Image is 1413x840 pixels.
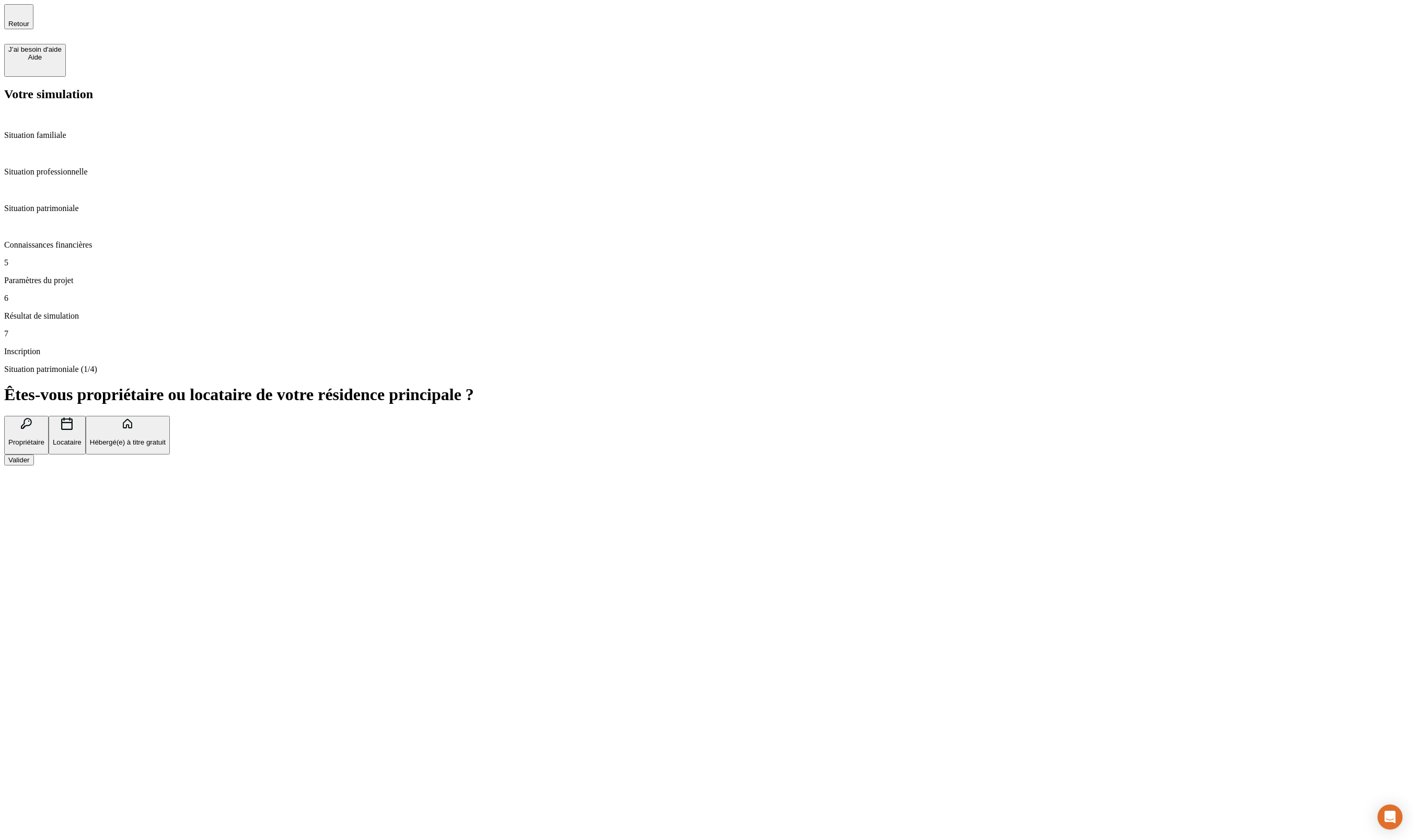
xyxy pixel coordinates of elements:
[8,45,62,53] div: J’ai besoin d'aide
[4,258,1409,267] p: 5
[4,311,1409,321] p: Résultat de simulation
[4,329,1409,339] p: 7
[4,365,1409,374] p: Situation patrimoniale (1/4)
[4,276,1409,285] p: Paramètres du projet
[49,416,86,455] button: Locataire
[4,416,49,455] button: Propriétaire
[4,87,1409,101] h2: Votre simulation
[8,53,62,61] div: Aide
[8,456,30,464] div: Valider
[4,347,1409,356] p: Inscription
[4,131,1409,140] p: Situation familiale
[4,240,1409,250] p: Connaissances financières
[90,438,166,446] p: Hébergé(e) à titre gratuit
[4,385,1409,404] h1: Êtes-vous propriétaire ou locataire de votre résidence principale ?
[4,294,1409,303] p: 6
[4,4,33,29] button: Retour
[53,438,82,446] p: Locataire
[1377,804,1403,830] div: Open Intercom Messenger
[8,20,29,28] span: Retour
[4,454,34,465] button: Valider
[4,44,66,77] button: J’ai besoin d'aideAide
[4,204,1409,213] p: Situation patrimoniale
[86,416,170,455] button: Hébergé(e) à titre gratuit
[8,438,44,446] p: Propriétaire
[4,167,1409,177] p: Situation professionnelle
